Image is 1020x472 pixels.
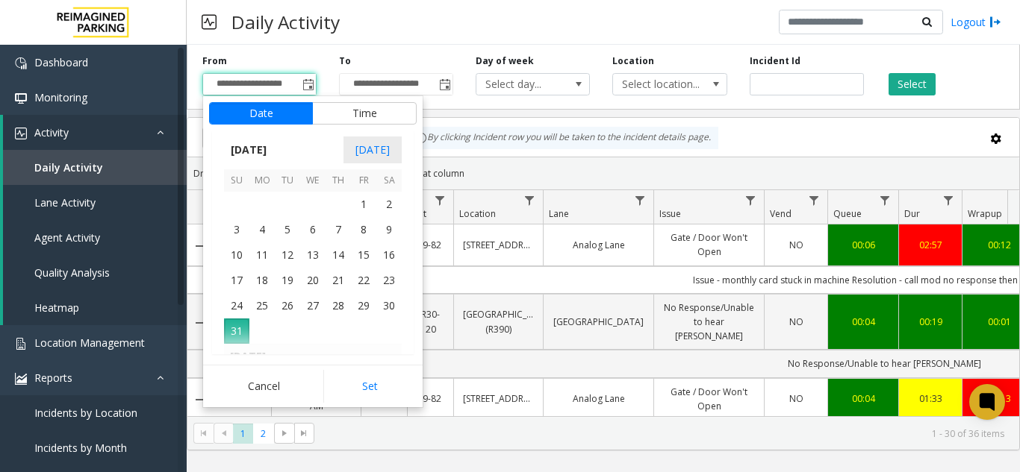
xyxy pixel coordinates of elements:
[224,242,249,268] td: Sunday, August 10, 2025
[351,242,376,268] td: Friday, August 15, 2025
[351,217,376,242] span: 8
[613,74,703,95] span: Select location...
[249,217,275,242] span: 4
[187,160,1019,186] div: Drag a column header and drop it here to group by that column
[968,207,1002,220] span: Wrapup
[224,268,249,293] span: 17
[553,238,644,252] a: Analog Lane
[224,268,249,293] td: Sunday, August 17, 2025
[833,207,862,220] span: Queue
[249,217,275,242] td: Monday, August 4, 2025
[34,230,100,245] span: Agent Activity
[15,92,27,104] img: 'icon'
[459,207,496,220] span: Location
[249,293,275,318] span: 25
[436,74,453,95] span: Toggle popup
[520,190,540,210] a: Location Filter Menu
[275,242,300,268] span: 12
[15,57,27,69] img: 'icon'
[339,54,351,68] label: To
[837,391,889,406] a: 00:04
[417,307,444,336] a: R30-20
[209,102,313,125] button: Date tab
[326,217,351,242] span: 7
[249,268,275,293] span: 18
[351,217,376,242] td: Friday, August 8, 2025
[275,268,300,293] span: 19
[275,293,300,318] span: 26
[837,238,889,252] a: 00:06
[376,268,402,293] td: Saturday, August 23, 2025
[34,265,110,280] span: Quality Analysis
[463,238,534,252] a: [STREET_ADDRESS]
[549,207,569,220] span: Lane
[300,293,326,318] td: Wednesday, August 27, 2025
[224,293,249,318] td: Sunday, August 24, 2025
[376,242,402,268] span: 16
[3,220,187,255] a: Agent Activity
[476,74,567,95] span: Select day...
[908,315,953,329] a: 00:19
[298,427,310,439] span: Go to the last page
[989,14,1001,30] img: logout
[908,238,953,252] a: 02:57
[233,424,253,444] span: Page 1
[34,300,79,315] span: Heatmap
[553,315,644,329] a: [GEOGRAPHIC_DATA]
[34,90,87,104] span: Monitoring
[663,300,755,344] a: No Response/Unable to hear [PERSON_NAME]
[323,427,1004,440] kendo-pager-info: 1 - 30 of 36 items
[351,268,376,293] td: Friday, August 22, 2025
[249,268,275,293] td: Monday, August 18, 2025
[659,207,681,220] span: Issue
[249,242,275,268] span: 11
[275,169,300,192] th: Tu
[3,185,187,220] a: Lane Activity
[300,217,326,242] span: 6
[430,190,450,210] a: Lot Filter Menu
[351,192,376,217] td: Friday, August 1, 2025
[224,217,249,242] span: 3
[476,54,534,68] label: Day of week
[15,338,27,350] img: 'icon'
[275,217,300,242] td: Tuesday, August 5, 2025
[376,293,402,318] td: Saturday, August 30, 2025
[376,217,402,242] span: 9
[187,317,211,329] a: Collapse Details
[3,255,187,290] a: Quality Analysis
[224,344,402,369] th: [DATE]
[630,190,650,210] a: Lane Filter Menu
[663,230,755,259] a: Gate / Door Won't Open
[3,115,187,150] a: Activity
[774,315,818,329] a: NO
[417,391,444,406] a: I9-82
[312,102,417,125] button: Time tab
[351,293,376,318] td: Friday, August 29, 2025
[34,441,127,455] span: Incidents by Month
[294,423,314,444] span: Go to the last page
[202,4,217,40] img: pageIcon
[351,169,376,192] th: Fr
[187,190,1019,416] div: Data table
[34,55,88,69] span: Dashboard
[300,268,326,293] td: Wednesday, August 20, 2025
[299,74,316,95] span: Toggle popup
[224,217,249,242] td: Sunday, August 3, 2025
[274,423,294,444] span: Go to the next page
[376,242,402,268] td: Saturday, August 16, 2025
[209,370,319,403] button: Cancel
[463,391,534,406] a: [STREET_ADDRESS]
[187,240,211,252] a: Collapse Details
[323,370,417,403] button: Set
[663,385,755,413] a: Gate / Door Won't Open
[275,242,300,268] td: Tuesday, August 12, 2025
[875,190,895,210] a: Queue Filter Menu
[300,169,326,192] th: We
[34,406,137,420] span: Incidents by Location
[249,293,275,318] td: Monday, August 25, 2025
[939,190,959,210] a: Dur Filter Menu
[904,207,920,220] span: Dur
[463,307,534,336] a: [GEOGRAPHIC_DATA] (R390)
